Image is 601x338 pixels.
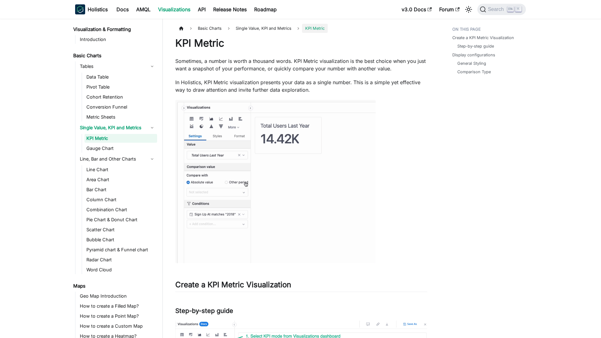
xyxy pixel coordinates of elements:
a: Visualizations [154,4,194,14]
a: Word Cloud [85,265,157,274]
img: Holistics [75,4,85,14]
button: Search (Ctrl+K) [477,4,526,15]
a: Maps [71,282,157,290]
a: AMQL [132,4,154,14]
a: KPI Metric [85,134,157,143]
a: Data Table [85,73,157,81]
a: Radar Chart [85,255,157,264]
b: Holistics [88,6,108,13]
a: Single Value, KPI and Metrics [78,123,157,133]
a: Column Chart [85,195,157,204]
a: Basic Charts [71,51,157,60]
a: Bar Chart [85,185,157,194]
a: Line, Bar and Other Charts [78,154,157,164]
a: Visualization & Formatting [71,25,157,34]
h1: KPI Metric [175,37,427,49]
a: Roadmap [250,4,280,14]
a: Metric Sheets [85,113,157,121]
a: Release Notes [209,4,250,14]
h3: Step-by-step guide [175,307,427,315]
a: How to create a Point Map? [78,312,157,320]
a: API [194,4,209,14]
a: Forum [435,4,463,14]
a: Step-by-step guide [457,43,494,49]
a: Bubble Chart [85,235,157,244]
a: v3.0 Docs [398,4,435,14]
a: How to create a Filled Map? [78,302,157,310]
a: Home page [175,24,187,33]
a: Introduction [78,35,157,44]
a: Display configurations [452,52,495,58]
nav: Breadcrumbs [175,24,427,33]
a: Pie Chart & Donut Chart [85,215,157,224]
a: Pivot Table [85,83,157,91]
a: How to create a Custom Map [78,322,157,330]
p: Sometimes, a number is worth a thousand words. KPI Metric visualization is the best choice when y... [175,57,427,72]
p: In Holistics, KPI Metric visualization presents your data as a single number. This is a simple ye... [175,79,427,94]
a: Tables [78,61,157,71]
span: Search [486,7,508,12]
a: Conversion Funnel [85,103,157,111]
span: Basic Charts [195,24,225,33]
a: Docs [113,4,132,14]
a: Pyramid chart & Funnel chart [85,245,157,254]
a: HolisticsHolistics [75,4,108,14]
a: Cohort Retention [85,93,157,101]
a: Geo Map Introduction [78,292,157,300]
a: Create a KPI Metric Visualization [452,35,514,41]
a: Combination Chart [85,205,157,214]
h2: Create a KPI Metric Visualization [175,280,427,292]
a: General Styling [457,60,486,66]
a: Scatter Chart [85,225,157,234]
a: Comparison Type [457,69,491,75]
span: Single Value, KPI and Metrics [233,24,295,33]
kbd: K [515,6,521,12]
a: Gauge Chart [85,144,157,153]
button: Switch between dark and light mode (currently light mode) [464,4,474,14]
span: KPI Metric [302,24,328,33]
a: Area Chart [85,175,157,184]
a: Line Chart [85,165,157,174]
nav: Docs sidebar [69,19,163,338]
